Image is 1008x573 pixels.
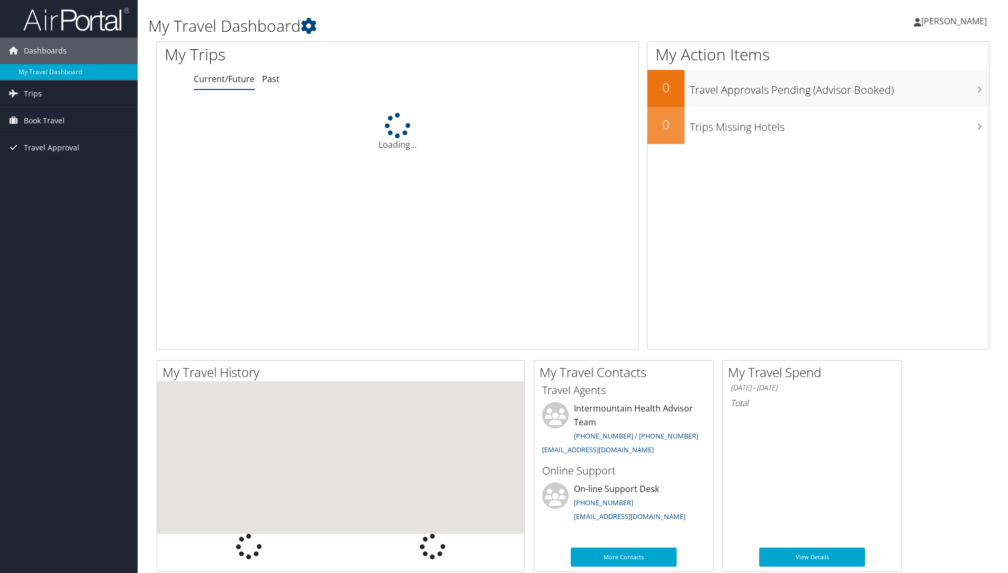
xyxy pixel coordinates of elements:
li: Intermountain Health Advisor Team [537,402,710,459]
li: On-line Support Desk [537,482,710,526]
h2: My Travel Spend [728,363,902,381]
h3: Trips Missing Hotels [690,114,989,135]
h3: Travel Approvals Pending (Advisor Booked) [690,77,989,97]
a: More Contacts [571,548,677,567]
h3: Online Support [542,463,705,478]
h3: Travel Agents [542,383,705,398]
a: Past [262,73,280,85]
span: Dashboards [24,38,67,64]
a: 0Trips Missing Hotels [647,107,989,144]
h2: 0 [647,115,685,133]
h2: My Travel History [163,363,524,381]
h6: [DATE] - [DATE] [731,383,894,393]
h1: My Travel Dashboard [148,15,714,37]
h1: My Action Items [647,43,989,66]
span: Book Travel [24,108,65,134]
a: 0Travel Approvals Pending (Advisor Booked) [647,70,989,107]
a: [EMAIL_ADDRESS][DOMAIN_NAME] [574,512,686,521]
h2: 0 [647,78,685,96]
span: Trips [24,80,42,107]
a: View Details [759,548,865,567]
h6: Total [731,397,894,409]
h2: My Travel Contacts [539,363,713,381]
h1: My Trips [165,43,430,66]
span: [PERSON_NAME] [921,15,987,27]
a: [PHONE_NUMBER] / [PHONE_NUMBER] [574,431,698,441]
a: [PHONE_NUMBER] [574,498,633,507]
a: [PERSON_NAME] [914,5,997,37]
span: Travel Approval [24,135,79,161]
a: Current/Future [194,73,255,85]
img: airportal-logo.png [23,7,129,32]
div: Loading... [157,113,638,151]
a: [EMAIL_ADDRESS][DOMAIN_NAME] [542,445,654,454]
